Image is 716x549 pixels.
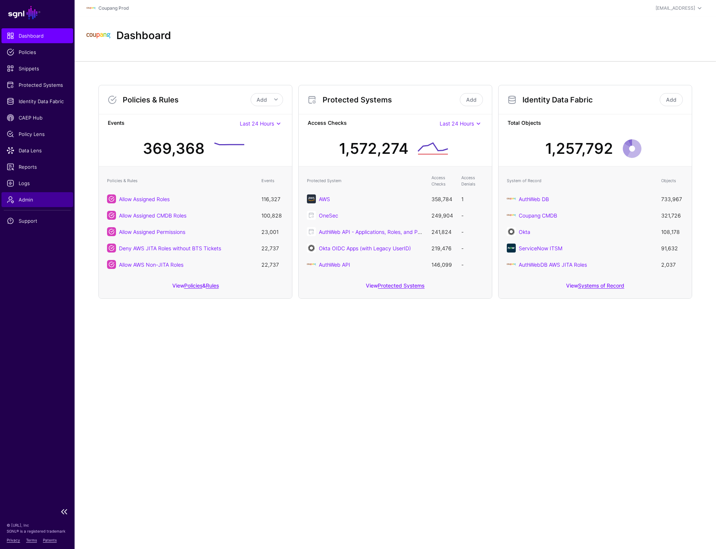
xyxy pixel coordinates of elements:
span: Admin [7,196,68,203]
strong: Events [108,119,240,128]
a: Add [660,93,683,106]
img: svg+xml;base64,PHN2ZyBpZD0iTG9nbyIgeG1sbnM9Imh0dHA6Ly93d3cudzMub3JnLzIwMDAvc3ZnIiB3aWR0aD0iMTIxLj... [87,4,95,13]
a: Reports [1,159,73,174]
a: OneSec [319,212,338,219]
a: Admin [1,192,73,207]
a: AWS [319,196,330,202]
a: Rules [206,282,219,289]
td: 358,784 [428,191,458,207]
img: svg+xml;base64,PHN2ZyB3aWR0aD0iNjQiIGhlaWdodD0iNjQiIHZpZXdCb3g9IjAgMCA2NCA2NCIgZmlsbD0ibm9uZSIgeG... [507,244,516,253]
div: [EMAIL_ADDRESS] [656,5,695,12]
td: - [458,240,487,256]
td: 91,632 [657,240,687,256]
img: svg+xml;base64,PHN2ZyBpZD0iTG9nbyIgeG1sbnM9Imh0dHA6Ly93d3cudzMub3JnLzIwMDAvc3ZnIiB3aWR0aD0iMTIxLj... [307,260,316,269]
td: 733,967 [657,191,687,207]
a: Coupang CMDB [519,212,557,219]
span: Dashboard [7,32,68,39]
span: Support [7,217,68,225]
th: Access Checks [428,171,458,191]
a: Data Lens [1,143,73,158]
span: Reports [7,163,68,171]
p: © [URL], Inc [7,522,68,528]
a: Protected Systems [378,282,424,289]
a: Allow Assigned Roles [119,196,170,202]
span: CAEP Hub [7,114,68,121]
a: Terms [26,538,37,542]
a: Allow AWS Non-JITA Roles [119,261,183,268]
img: svg+xml;base64,PHN2ZyB3aWR0aD0iNjQiIGhlaWdodD0iNjQiIHZpZXdCb3g9IjAgMCA2NCA2NCIgZmlsbD0ibm9uZSIgeG... [307,244,316,253]
td: 321,726 [657,207,687,223]
td: - [458,223,487,240]
a: Policy Lens [1,127,73,142]
div: View [299,277,492,298]
span: Add [257,96,267,103]
a: ServiceNow ITSM [519,245,562,251]
span: Snippets [7,65,68,72]
a: Identity Data Fabric [1,94,73,109]
td: 23,001 [258,223,288,240]
a: SGNL [4,4,70,21]
span: Data Lens [7,147,68,154]
a: Okta [519,229,530,235]
td: 241,824 [428,223,458,240]
p: SGNL® is a registered trademark [7,528,68,534]
img: svg+xml;base64,PHN2ZyBpZD0iTG9nbyIgeG1sbnM9Imh0dHA6Ly93d3cudzMub3JnLzIwMDAvc3ZnIiB3aWR0aD0iMTIxLj... [507,211,516,220]
a: Allow Assigned Permissions [119,229,185,235]
td: - [458,256,487,273]
a: Coupang Prod [98,5,129,11]
img: svg+xml;base64,PHN2ZyBpZD0iTG9nbyIgeG1sbnM9Imh0dHA6Ly93d3cudzMub3JnLzIwMDAvc3ZnIiB3aWR0aD0iMTIxLj... [87,24,110,48]
div: 1,572,274 [339,137,408,160]
td: 116,327 [258,191,288,207]
a: Policies [184,282,202,289]
th: System of Record [503,171,657,191]
a: Patents [43,538,57,542]
span: Last 24 Hours [440,120,474,127]
a: AuthWeb DB [519,196,549,202]
a: Privacy [7,538,20,542]
span: Policy Lens [7,130,68,138]
th: Protected System [303,171,428,191]
td: 146,099 [428,256,458,273]
a: AuthWeb API [319,261,350,268]
a: CAEP Hub [1,110,73,125]
a: Systems of Record [578,282,624,289]
span: Identity Data Fabric [7,98,68,105]
td: 108,178 [657,223,687,240]
div: 369,368 [143,137,205,160]
a: Logs [1,176,73,191]
img: svg+xml;base64,PHN2ZyB3aWR0aD0iNjQiIGhlaWdodD0iNjQiIHZpZXdCb3g9IjAgMCA2NCA2NCIgZmlsbD0ibm9uZSIgeG... [307,194,316,203]
th: Access Denials [458,171,487,191]
a: Protected Systems [1,77,73,92]
img: svg+xml;base64,PHN2ZyBpZD0iTG9nbyIgeG1sbnM9Imh0dHA6Ly93d3cudzMub3JnLzIwMDAvc3ZnIiB3aWR0aD0iMTIxLj... [507,194,516,203]
a: Deny AWS JITA Roles without BTS Tickets [119,245,221,251]
div: 1,257,792 [545,137,613,160]
span: Policies [7,48,68,56]
span: Last 24 Hours [240,120,274,127]
div: View [499,277,692,298]
td: 22,737 [258,240,288,256]
td: 249,904 [428,207,458,223]
td: 100,828 [258,207,288,223]
a: AuthWebDB AWS JITA Roles [519,261,587,268]
a: Add [460,93,483,106]
img: svg+xml;base64,PHN2ZyBpZD0iTG9nbyIgeG1sbnM9Imh0dHA6Ly93d3cudzMub3JnLzIwMDAvc3ZnIiB3aWR0aD0iMTIxLj... [507,260,516,269]
a: Policies [1,45,73,60]
span: Protected Systems [7,81,68,89]
strong: Total Objects [508,119,683,128]
strong: Access Checks [308,119,440,128]
a: Dashboard [1,28,73,43]
img: svg+xml;base64,PHN2ZyB3aWR0aD0iNjQiIGhlaWdodD0iNjQiIHZpZXdCb3g9IjAgMCA2NCA2NCIgZmlsbD0ibm9uZSIgeG... [507,227,516,236]
td: 1 [458,191,487,207]
td: - [458,207,487,223]
a: AuthWeb API - Applications, Roles, and Permissions [319,229,443,235]
h3: Protected Systems [323,95,458,104]
th: Policies & Rules [103,171,258,191]
span: Logs [7,180,68,187]
h3: Policies & Rules [123,95,251,104]
th: Objects [657,171,687,191]
th: Events [258,171,288,191]
h3: Identity Data Fabric [522,95,658,104]
h2: Dashboard [116,29,171,42]
a: Snippets [1,61,73,76]
td: 22,737 [258,256,288,273]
